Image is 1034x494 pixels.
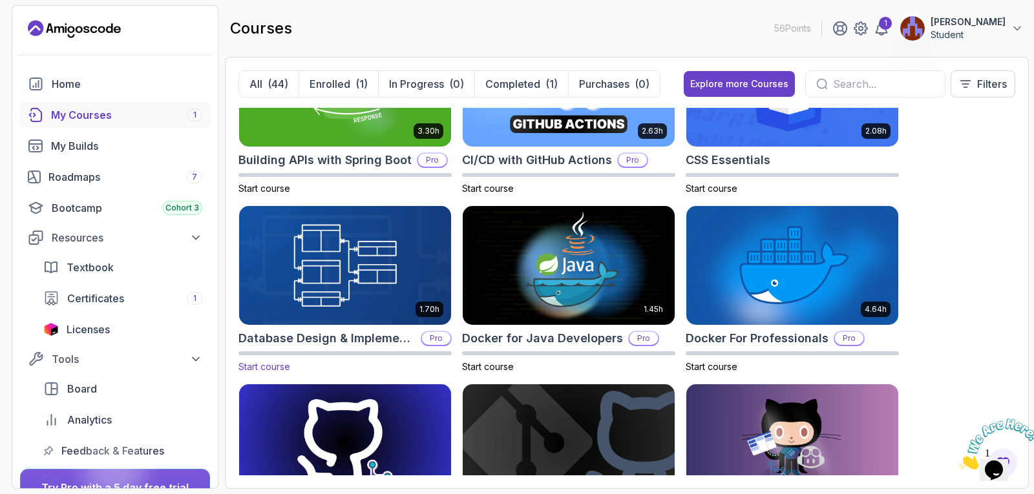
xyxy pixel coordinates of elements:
[686,206,898,325] img: Docker For Professionals card
[67,260,114,275] span: Textbook
[568,71,660,97] button: Purchases(0)
[874,21,889,36] a: 1
[462,329,623,347] h2: Docker for Java Developers
[931,15,1006,28] p: [PERSON_NAME]
[954,413,1034,475] iframe: chat widget
[193,110,196,120] span: 1
[686,361,737,372] span: Start course
[238,151,412,169] h2: Building APIs with Spring Boot
[36,407,210,433] a: analytics
[355,76,368,92] div: (1)
[20,195,210,221] a: bootcamp
[463,206,675,325] img: Docker for Java Developers card
[629,332,658,345] p: Pro
[61,443,164,458] span: Feedback & Features
[20,133,210,159] a: builds
[20,226,210,249] button: Resources
[474,71,568,97] button: Completed(1)
[36,254,210,280] a: textbook
[579,76,629,92] p: Purchases
[36,376,210,402] a: board
[238,183,290,194] span: Start course
[238,329,416,347] h2: Database Design & Implementation
[900,15,1024,41] button: user profile image[PERSON_NAME]Student
[644,304,663,314] p: 1.45h
[686,329,828,347] h2: Docker For Professionals
[686,151,770,169] h2: CSS Essentials
[230,18,292,39] h2: courses
[418,154,447,167] p: Pro
[545,76,558,92] div: (1)
[642,126,663,136] p: 2.63h
[238,361,290,372] span: Start course
[36,316,210,342] a: licenses
[378,71,474,97] button: In Progress(0)
[48,169,202,185] div: Roadmaps
[684,71,795,97] button: Explore more Courses
[5,5,10,16] span: 1
[485,76,540,92] p: Completed
[20,71,210,97] a: home
[417,126,439,136] p: 3.30h
[462,361,514,372] span: Start course
[618,154,647,167] p: Pro
[419,304,439,314] p: 1.70h
[977,76,1007,92] p: Filters
[422,332,450,345] p: Pro
[389,76,444,92] p: In Progress
[36,438,210,464] a: feedback
[5,5,85,56] img: Chat attention grabber
[835,332,863,345] p: Pro
[249,76,262,92] p: All
[635,76,649,92] div: (0)
[268,76,288,92] div: (44)
[67,322,110,337] span: Licenses
[20,164,210,190] a: roadmaps
[234,203,456,328] img: Database Design & Implementation card
[20,347,210,371] button: Tools
[865,304,887,314] p: 4.64h
[900,16,925,41] img: user profile image
[36,285,210,311] a: certificates
[879,17,892,30] div: 1
[931,28,1006,41] p: Student
[299,71,378,97] button: Enrolled(1)
[52,230,202,245] div: Resources
[192,172,197,182] span: 7
[310,76,350,92] p: Enrolled
[462,151,612,169] h2: CI/CD with GitHub Actions
[52,200,202,216] div: Bootcamp
[20,102,210,128] a: courses
[51,107,202,123] div: My Courses
[239,71,299,97] button: All(44)
[67,412,112,427] span: Analytics
[67,291,124,306] span: Certificates
[774,22,811,35] p: 56 Points
[686,183,737,194] span: Start course
[193,293,196,304] span: 1
[462,183,514,194] span: Start course
[28,19,121,39] a: Landing page
[833,76,934,92] input: Search...
[51,138,202,154] div: My Builds
[43,323,59,336] img: jetbrains icon
[951,70,1015,98] button: Filters
[449,76,464,92] div: (0)
[52,76,202,92] div: Home
[865,126,887,136] p: 2.08h
[690,77,788,90] div: Explore more Courses
[67,381,97,396] span: Board
[52,351,202,367] div: Tools
[165,203,199,213] span: Cohort 3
